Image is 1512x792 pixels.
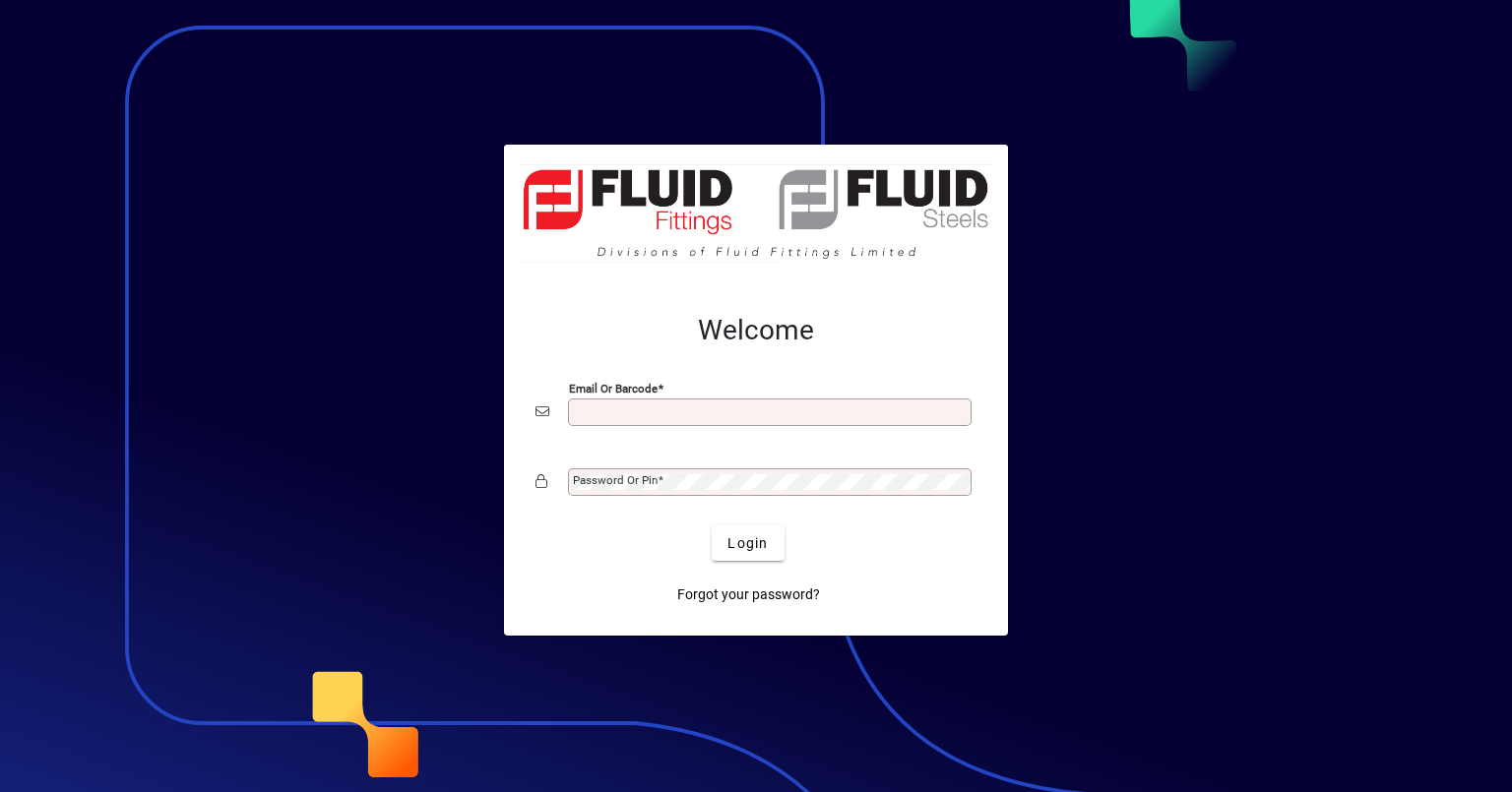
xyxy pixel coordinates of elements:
[569,382,658,396] mat-label: Email or Barcode
[669,577,828,612] a: Forgot your password?
[573,473,658,487] mat-label: Password or Pin
[677,584,820,605] span: Forgot your password?
[712,525,784,561] button: Login
[535,314,976,347] h2: Welcome
[727,533,768,554] span: Login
